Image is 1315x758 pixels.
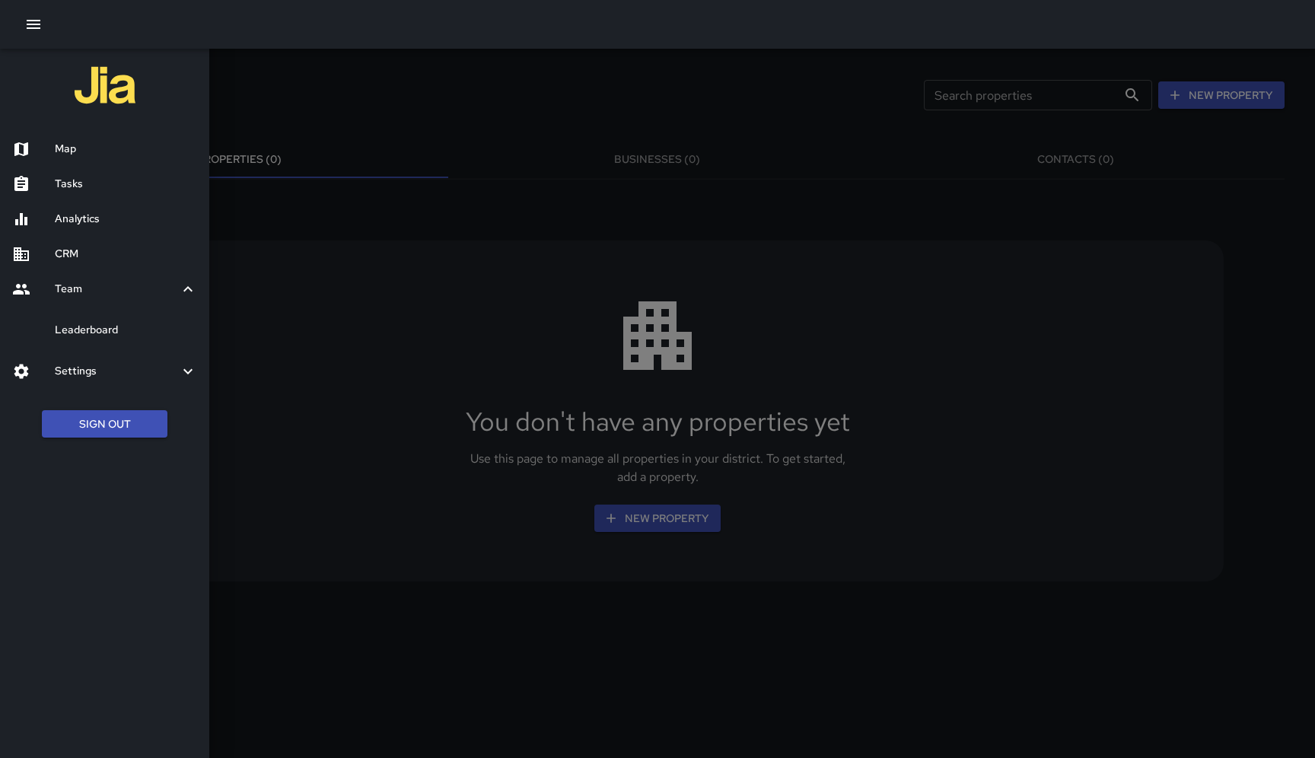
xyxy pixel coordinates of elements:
h6: CRM [55,246,197,263]
h6: Team [55,281,179,298]
h6: Analytics [55,211,197,228]
h6: Map [55,141,197,158]
img: jia-logo [75,55,135,116]
h6: Tasks [55,176,197,193]
button: Sign Out [42,410,167,438]
h6: Settings [55,363,179,380]
h6: Leaderboard [55,322,197,339]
